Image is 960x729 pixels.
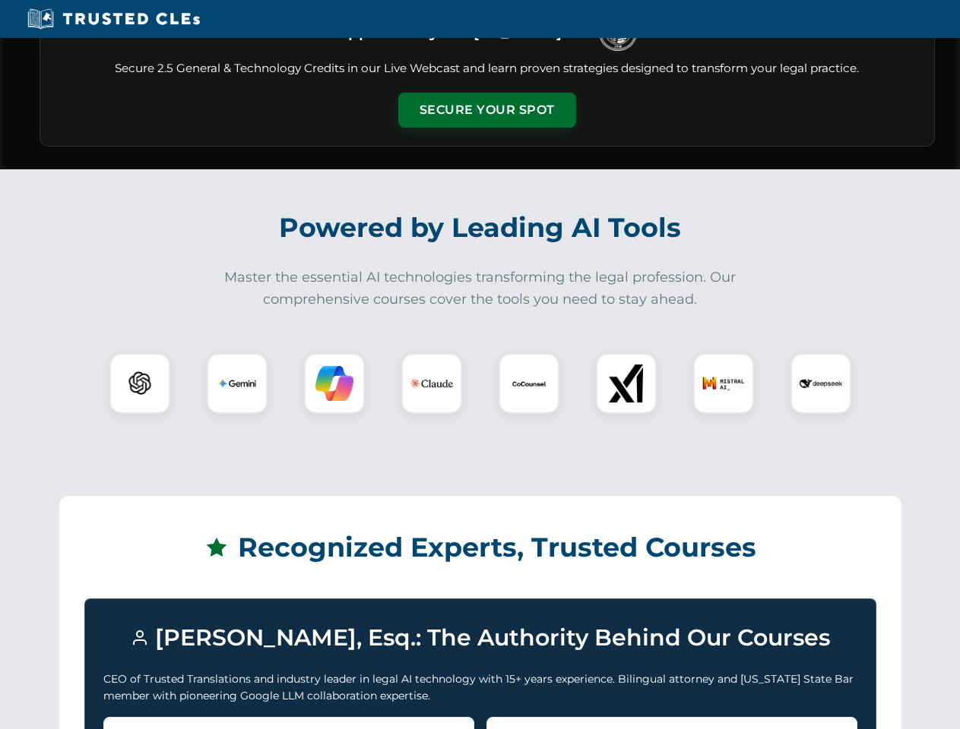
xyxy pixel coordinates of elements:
[59,60,916,77] p: Secure 2.5 General & Technology Credits in our Live Webcast and learn proven strategies designed ...
[218,364,256,402] img: Gemini Logo
[23,8,204,30] img: Trusted CLEs
[84,521,876,574] h2: Recognized Experts, Trusted Courses
[103,671,857,705] p: CEO of Trusted Translations and industry leader in legal AI technology with 15+ years experience....
[103,617,857,658] h3: [PERSON_NAME], Esq.: The Authority Behind Our Courses
[109,353,170,414] div: ChatGPT
[510,364,548,402] img: CoCounsel Logo
[790,353,851,414] div: DeepSeek
[315,364,353,402] img: Copilot Logo
[410,362,453,405] img: Claude Logo
[207,353,268,414] div: Gemini
[398,93,576,128] button: Secure Your Spot
[401,353,462,414] div: Claude
[118,361,162,406] img: ChatGPT Logo
[607,364,645,402] img: xAI Logo
[693,353,754,414] div: Mistral AI
[800,362,842,405] img: DeepSeek Logo
[702,362,745,405] img: Mistral AI Logo
[59,201,901,254] h2: Powered by Leading AI Tools
[214,267,746,311] p: Master the essential AI technologies transforming the legal profession. Our comprehensive courses...
[304,353,365,414] div: Copilot
[499,353,559,414] div: CoCounsel
[596,353,657,414] div: xAI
